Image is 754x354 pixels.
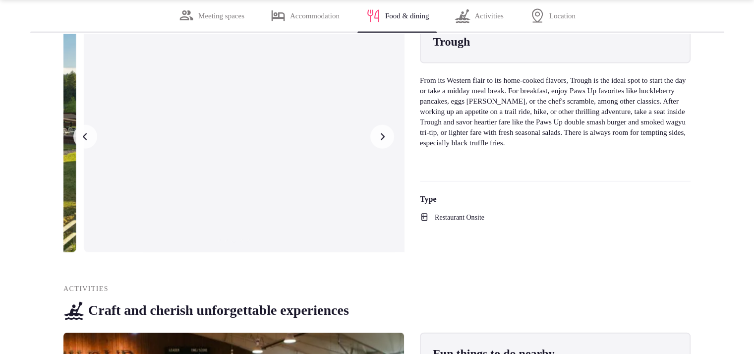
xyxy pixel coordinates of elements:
[435,213,484,223] span: Restaurant Onsite
[84,21,425,252] img: Gallery image 3
[549,11,576,21] span: Location
[88,300,349,320] h3: Craft and cherish unforgettable experiences
[290,11,340,21] span: Accommodation
[198,11,244,21] span: Meeting spaces
[433,34,678,51] h4: Trough
[225,239,228,242] button: Go to slide 2
[63,284,109,294] span: Activities
[240,239,243,242] button: Go to slide 4
[247,239,250,242] button: Go to slide 5
[231,239,237,243] button: Go to slide 3
[474,11,503,21] span: Activities
[420,194,691,205] span: Type
[420,76,686,147] span: From its Western flair to its home-cooked flavors, Trough is the ideal spot to start the day or t...
[385,11,429,21] span: Food & dining
[218,239,221,242] button: Go to slide 1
